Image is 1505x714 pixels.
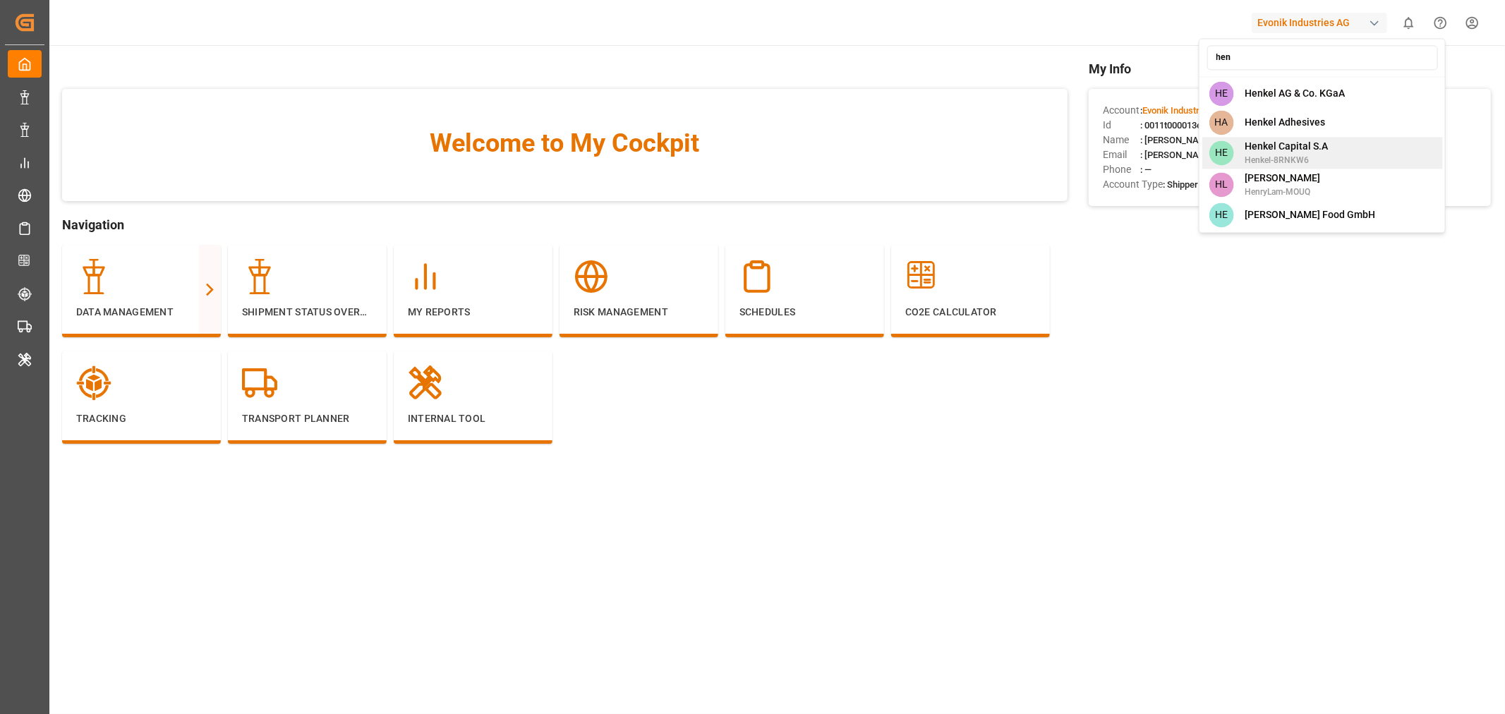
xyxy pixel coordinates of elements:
span: HenryLam-MOUQ [1245,186,1320,198]
input: Search an account... [1207,45,1437,70]
span: [PERSON_NAME] Food GmbH [1245,207,1375,222]
span: HE [1209,81,1233,106]
span: HL [1209,172,1233,197]
span: Henkel AG & Co. KGaA [1245,86,1345,101]
span: Henkel Adhesives [1245,115,1325,130]
span: Henkel Capital S.A [1245,139,1328,154]
span: HA [1209,110,1233,135]
span: Henkel-8RNKW6 [1245,154,1328,167]
span: HE [1209,202,1233,227]
span: HE [1209,140,1233,165]
span: [PERSON_NAME] [1245,171,1320,186]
